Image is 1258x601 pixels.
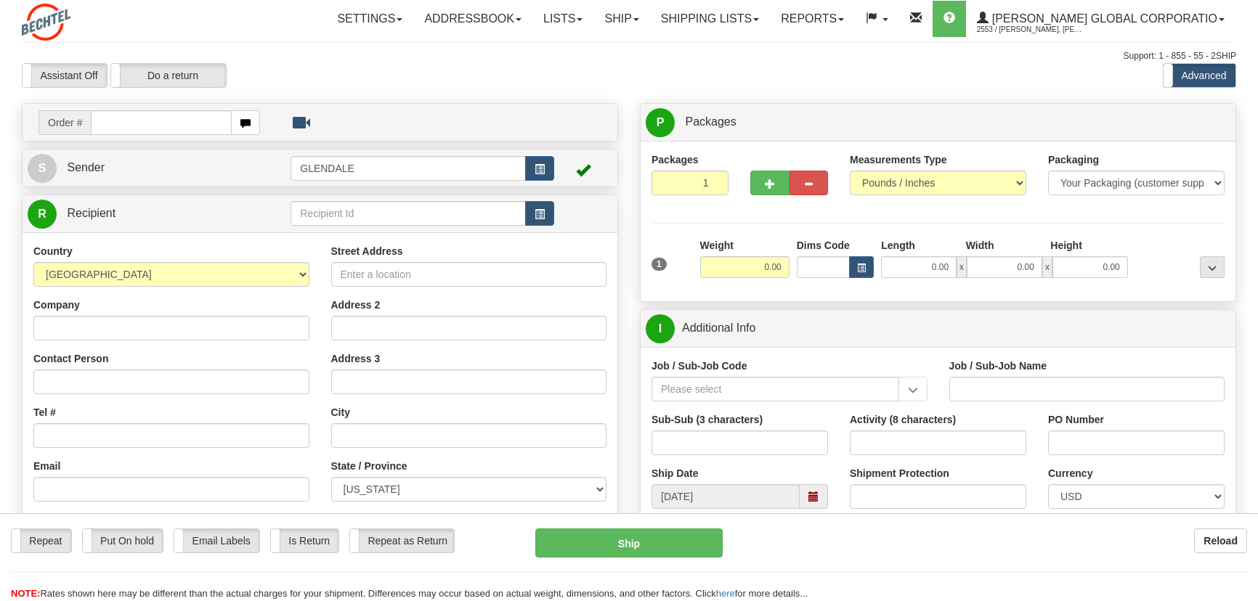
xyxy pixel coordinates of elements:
[850,466,949,481] label: Shipment Protection
[33,351,108,366] label: Contact Person
[331,298,381,312] label: Address 2
[174,529,259,552] label: Email Labels
[652,258,667,271] span: 1
[350,529,454,552] label: Repeat as Return
[532,1,593,37] a: Lists
[989,12,1217,25] span: [PERSON_NAME] Global Corporatio
[28,199,261,229] a: R Recipient
[1048,412,1104,427] label: PO Number
[850,152,947,167] label: Measurements Type
[111,64,226,87] label: Do a return
[949,359,1047,373] label: Job / Sub-Job Name
[28,154,57,183] span: S
[291,201,525,226] input: Recipient Id
[67,161,105,173] span: Sender
[23,64,107,87] label: Assistant Off
[1048,466,1092,481] label: Currency
[12,529,71,552] label: Repeat
[770,1,855,37] a: Reports
[413,1,532,37] a: Addressbook
[33,298,80,312] label: Company
[33,405,56,420] label: Tel #
[67,207,115,219] span: Recipient
[22,4,70,41] img: logo2553.jpg
[1225,226,1257,375] iframe: chat widget
[966,1,1235,37] a: [PERSON_NAME] Global Corporatio 2553 / [PERSON_NAME], [PERSON_NAME]
[331,459,407,473] label: State / Province
[646,107,1230,137] a: P Packages
[1042,256,1052,278] span: x
[1194,528,1247,553] button: Reload
[291,156,525,181] input: Sender Id
[652,412,763,427] label: Sub-Sub (3 characters)
[326,1,413,37] a: Settings
[33,244,73,258] label: Country
[646,108,675,137] span: P
[966,238,994,253] label: Width
[650,1,770,37] a: Shipping lists
[11,588,40,599] span: NOTE:
[716,588,735,599] a: here
[646,314,675,343] span: I
[977,23,1086,37] span: 2553 / [PERSON_NAME], [PERSON_NAME]
[28,153,291,183] a: S Sender
[797,238,850,253] label: Dims Code
[646,314,1230,343] a: IAdditional Info
[652,359,747,373] label: Job / Sub-Job Code
[331,512,386,527] label: Zip / Postal
[1204,535,1238,547] b: Reload
[83,529,163,552] label: Put On hold
[1164,64,1235,87] label: Advanced
[1200,256,1225,278] div: ...
[652,466,699,481] label: Ship Date
[652,377,899,401] input: Please select
[1050,238,1082,253] label: Height
[700,238,734,253] label: Weight
[850,412,956,427] label: Activity (8 characters)
[1048,152,1099,167] label: Packaging
[957,256,967,278] span: x
[331,262,607,287] input: Enter a location
[652,152,699,167] label: Packages
[271,529,338,552] label: Is Return
[331,405,350,420] label: City
[28,200,57,229] span: R
[881,238,915,253] label: Length
[593,1,649,37] a: Ship
[22,50,1236,62] div: Support: 1 - 855 - 55 - 2SHIP
[33,512,62,527] label: Tax Id
[33,459,60,473] label: Email
[38,110,91,135] span: Order #
[331,244,403,258] label: Street Address
[331,351,381,366] label: Address 3
[685,115,736,128] span: Packages
[535,528,723,557] button: Ship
